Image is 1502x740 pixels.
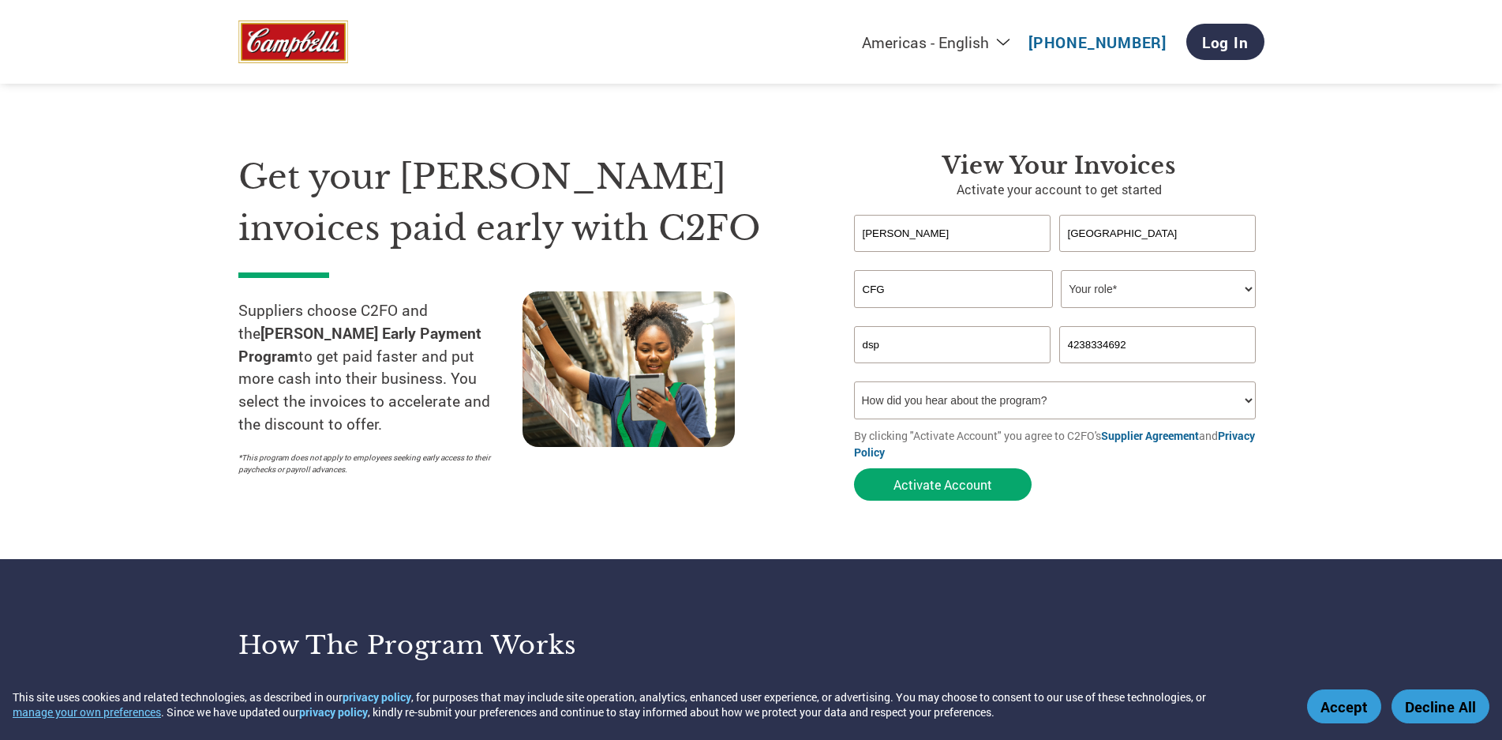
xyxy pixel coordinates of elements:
[1307,689,1381,723] button: Accept
[13,704,161,719] button: manage your own preferences
[1101,428,1199,443] a: Supplier Agreement
[854,468,1032,501] button: Activate Account
[1059,326,1257,363] input: Phone*
[238,152,807,254] h1: Get your [PERSON_NAME] invoices paid early with C2FO
[13,689,1284,719] div: This site uses cookies and related technologies, as described in our , for purposes that may incl...
[854,326,1051,363] input: Invalid Email format
[854,180,1264,199] p: Activate your account to get started
[854,428,1255,460] a: Privacy Policy
[854,215,1051,252] input: First Name*
[238,323,481,366] strong: [PERSON_NAME] Early Payment Program
[854,254,1051,264] div: Invalid first name or first name is too long
[1028,32,1167,52] a: [PHONE_NUMBER]
[1059,215,1257,252] input: Last Name*
[343,689,411,704] a: privacy policy
[299,704,368,719] a: privacy policy
[1059,254,1257,264] div: Invalid last name or last name is too long
[238,629,732,661] h3: How the program works
[238,21,348,64] img: Campbell’s
[523,291,735,447] img: supply chain worker
[854,270,1053,308] input: Your company name*
[854,310,1257,320] div: Invalid company name or company name is too long
[238,299,523,436] p: Suppliers choose C2FO and the to get paid faster and put more cash into their business. You selec...
[854,365,1051,375] div: Inavlid Email Address
[1061,270,1256,308] select: Title/Role
[238,452,507,475] p: *This program does not apply to employees seeking early access to their paychecks or payroll adva...
[1392,689,1489,723] button: Decline All
[1059,365,1257,375] div: Inavlid Phone Number
[854,427,1264,460] p: By clicking "Activate Account" you agree to C2FO's and
[1186,24,1264,60] a: Log In
[854,152,1264,180] h3: View Your Invoices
